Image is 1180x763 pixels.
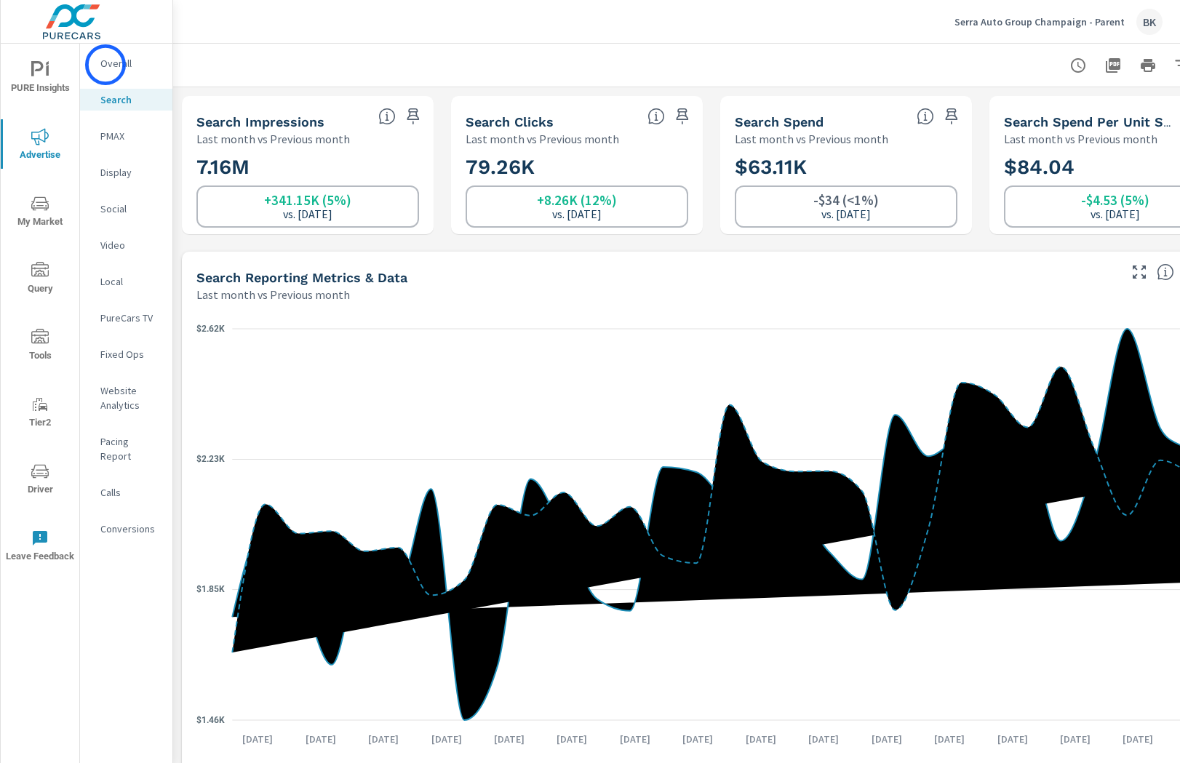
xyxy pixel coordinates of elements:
[100,274,161,289] p: Local
[1,44,79,579] div: nav menu
[80,380,172,416] div: Website Analytics
[80,125,172,147] div: PMAX
[80,234,172,256] div: Video
[735,130,888,148] p: Last month vs Previous month
[100,56,161,71] p: Overall
[1099,51,1128,80] button: "Export Report to PDF"
[954,15,1125,28] p: Serra Auto Group Champaign - Parent
[80,89,172,111] div: Search
[100,238,161,252] p: Video
[80,518,172,540] div: Conversions
[1136,9,1163,35] div: BK
[100,347,161,361] p: Fixed Ops
[80,198,172,220] div: Social
[196,454,225,464] text: $2.23K
[1128,260,1151,284] button: Make Fullscreen
[861,732,912,746] p: [DATE]
[100,92,161,107] p: Search
[5,128,75,164] span: Advertise
[100,485,161,500] p: Calls
[196,324,225,334] text: $2.62K
[1050,732,1101,746] p: [DATE]
[798,732,849,746] p: [DATE]
[924,732,975,746] p: [DATE]
[5,530,75,565] span: Leave Feedback
[196,130,350,148] p: Last month vs Previous month
[5,396,75,431] span: Tier2
[264,193,351,207] h6: +341.15K (5%)
[552,207,602,220] p: vs. [DATE]
[610,732,661,746] p: [DATE]
[100,522,161,536] p: Conversions
[80,161,172,183] div: Display
[196,154,419,180] h2: 7.16M
[1081,193,1149,207] h6: -$4.53 (5%)
[80,431,172,467] div: Pacing Report
[821,207,871,220] p: vs. [DATE]
[484,732,535,746] p: [DATE]
[80,482,172,503] div: Calls
[100,311,161,325] p: PureCars TV
[196,715,225,725] text: $1.46K
[735,114,824,129] h5: Search Spend
[196,270,407,285] h5: Search Reporting Metrics & Data
[987,732,1038,746] p: [DATE]
[466,114,554,129] h5: Search Clicks
[358,732,409,746] p: [DATE]
[232,732,283,746] p: [DATE]
[5,463,75,498] span: Driver
[1157,263,1174,281] span: Understand performance data overtime and see how metrics compare to each other.
[546,732,597,746] p: [DATE]
[80,343,172,365] div: Fixed Ops
[917,108,934,125] span: The amount of money spent on advertising during the period. [Source: This data is provided by the...
[196,286,350,303] p: Last month vs Previous month
[5,262,75,297] span: Query
[1004,130,1157,148] p: Last month vs Previous month
[295,732,346,746] p: [DATE]
[735,732,786,746] p: [DATE]
[196,584,225,594] text: $1.85K
[100,165,161,180] p: Display
[735,154,957,180] h2: $63.11K
[813,193,879,207] h6: -$34 (<1%)
[421,732,472,746] p: [DATE]
[1112,732,1163,746] p: [DATE]
[100,434,161,463] p: Pacing Report
[466,130,619,148] p: Last month vs Previous month
[671,105,694,128] span: Save this to your personalized report
[402,105,425,128] span: Save this to your personalized report
[537,193,617,207] h6: +8.26K (12%)
[672,732,723,746] p: [DATE]
[100,383,161,412] p: Website Analytics
[1091,207,1140,220] p: vs. [DATE]
[5,329,75,364] span: Tools
[283,207,332,220] p: vs. [DATE]
[100,201,161,216] p: Social
[196,114,324,129] h5: Search Impressions
[5,195,75,231] span: My Market
[100,129,161,143] p: PMAX
[80,271,172,292] div: Local
[647,108,665,125] span: The number of times an ad was clicked by a consumer. [Source: This data is provided by the Search...
[1133,51,1163,80] button: Print Report
[5,61,75,97] span: PURE Insights
[80,307,172,329] div: PureCars TV
[80,52,172,74] div: Overall
[940,105,963,128] span: Save this to your personalized report
[466,154,688,180] h2: 79.26K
